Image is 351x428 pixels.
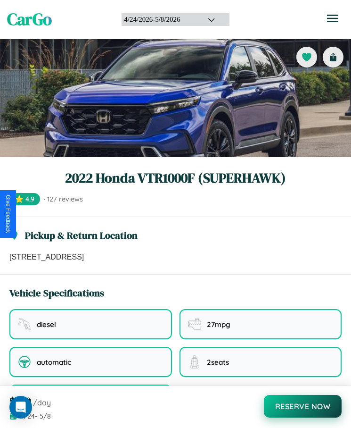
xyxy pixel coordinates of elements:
div: Open Intercom Messenger [9,396,32,419]
span: diesel [37,320,56,329]
div: 4 / 24 / 2026 - 5 / 8 / 2026 [124,16,196,24]
img: fuel efficiency [188,318,201,331]
div: Give Feedback [5,195,11,233]
span: /day [33,398,51,407]
span: 2 seats [207,358,229,367]
span: 27 mpg [207,320,230,329]
span: CarGo [7,8,52,31]
img: fuel type [18,318,31,331]
span: 4 / 24 - 5 / 8 [20,412,51,420]
h3: Vehicle Specifications [9,286,104,300]
p: [STREET_ADDRESS] [9,252,342,263]
span: automatic [37,358,71,367]
h1: 2022 Honda VTR1000F (SUPERHAWK) [9,168,342,187]
button: Reserve Now [264,395,342,418]
span: $ 120 [9,394,31,409]
h3: Pickup & Return Location [25,228,138,242]
img: seating [188,355,201,369]
span: · 127 reviews [44,195,83,203]
span: ⭐ 4.9 [9,193,40,205]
